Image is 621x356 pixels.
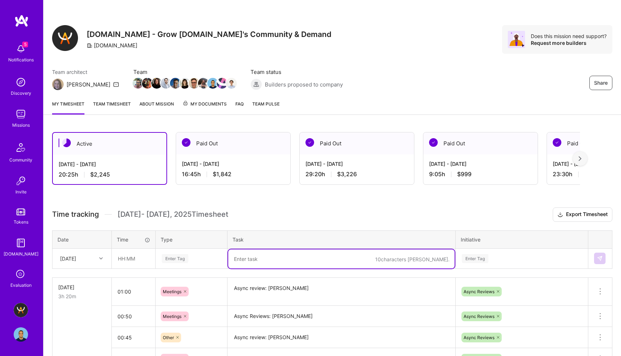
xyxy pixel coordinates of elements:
div: Enter Tag [462,253,488,264]
a: FAQ [235,100,244,114]
span: Async Reviews [464,289,494,294]
div: [DOMAIN_NAME] [87,42,137,49]
a: Team Member Avatar [208,77,217,89]
th: Date [52,230,112,248]
a: Team Member Avatar [180,77,189,89]
input: HH:MM [112,282,155,301]
img: Community [12,139,29,156]
a: Team Member Avatar [199,77,208,89]
div: [DATE] - [DATE] [429,160,532,168]
div: [DOMAIN_NAME] [4,250,38,258]
a: Team Pulse [252,100,280,114]
div: Request more builders [531,39,607,46]
img: Team Member Avatar [179,78,190,89]
img: Team Architect [52,79,64,90]
div: 29:20 h [305,170,408,178]
div: Discovery [11,89,31,97]
img: bell [14,42,28,56]
span: Async Reviews [464,314,494,319]
div: Enter Tag [162,253,188,264]
span: 5 [22,42,28,47]
span: Team architect [52,68,119,76]
th: Type [156,230,227,248]
a: Team Member Avatar [189,77,199,89]
div: Paid Out [300,132,414,154]
a: User Avatar [12,327,30,342]
a: Team Member Avatar [133,77,143,89]
span: Builders proposed to company [265,81,343,88]
span: Other [163,335,174,340]
span: $3,226 [337,170,357,178]
a: About Mission [139,100,174,114]
img: teamwork [14,107,28,121]
div: 10 characters [PERSON_NAME]. [375,256,450,263]
img: tokens [17,209,25,215]
div: Initiative [461,236,583,243]
img: Team Member Avatar [170,78,181,89]
div: [DATE] [60,255,76,262]
div: 16:45 h [182,170,285,178]
div: Tokens [14,218,28,226]
div: 20:25 h [59,171,161,178]
img: Team Member Avatar [151,78,162,89]
button: Export Timesheet [553,207,612,222]
span: Async Reviews [464,335,494,340]
img: Submit [597,256,603,261]
i: icon Mail [113,81,119,87]
img: Paid Out [305,138,314,147]
img: Company Logo [52,25,78,51]
a: Team Member Avatar [143,77,152,89]
img: Paid Out [429,138,438,147]
img: Team Member Avatar [133,78,143,89]
span: $1,842 [213,170,231,178]
img: Paid Out [553,138,561,147]
div: Community [9,156,32,164]
a: Team Member Avatar [227,77,236,89]
img: Active [62,139,71,147]
span: Meetings [163,289,181,294]
div: Missions [12,121,30,129]
textarea: Async Reviews: [PERSON_NAME] [228,306,455,326]
img: Builders proposed to company [250,79,262,90]
button: Share [589,76,612,90]
img: logo [14,14,29,27]
div: 9:05 h [429,170,532,178]
div: [DATE] - [DATE] [59,160,161,168]
a: Team timesheet [93,100,131,114]
img: Team Member Avatar [161,78,171,89]
i: icon SelectionTeam [14,268,28,281]
span: [DATE] - [DATE] , 2025 Timesheet [118,210,228,219]
img: Avatar [508,31,525,48]
img: A.Team - Grow A.Team's Community & Demand [14,303,28,317]
div: 3h 20m [58,292,106,300]
a: My timesheet [52,100,84,114]
div: Invite [15,188,27,196]
a: Team Member Avatar [161,77,171,89]
img: Team Member Avatar [198,78,209,89]
div: [DATE] - [DATE] [182,160,285,168]
span: Team Pulse [252,101,280,107]
div: Paid Out [423,132,538,154]
div: [DATE] [58,284,106,291]
span: Share [594,79,608,86]
img: Team Member Avatar [207,78,218,89]
img: Paid Out [182,138,190,147]
div: Paid Out [176,132,290,154]
a: My Documents [183,100,227,114]
div: Time [117,236,150,243]
h3: [DOMAIN_NAME] - Grow [DOMAIN_NAME]'s Community & Demand [87,30,331,39]
img: Team Member Avatar [217,78,227,89]
textarea: Async review: [PERSON_NAME] [228,278,455,305]
img: Team Member Avatar [189,78,199,89]
textarea: Async review: [PERSON_NAME] [228,328,455,347]
img: discovery [14,75,28,89]
span: Time tracking [52,210,99,219]
span: Team [133,68,236,76]
input: HH:MM [112,307,155,326]
a: Team Member Avatar [152,77,161,89]
i: icon Chevron [99,257,103,260]
i: icon CompanyGray [87,43,92,48]
span: My Documents [183,100,227,108]
div: Does this mission need support? [531,33,607,39]
img: Team Member Avatar [226,78,237,89]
